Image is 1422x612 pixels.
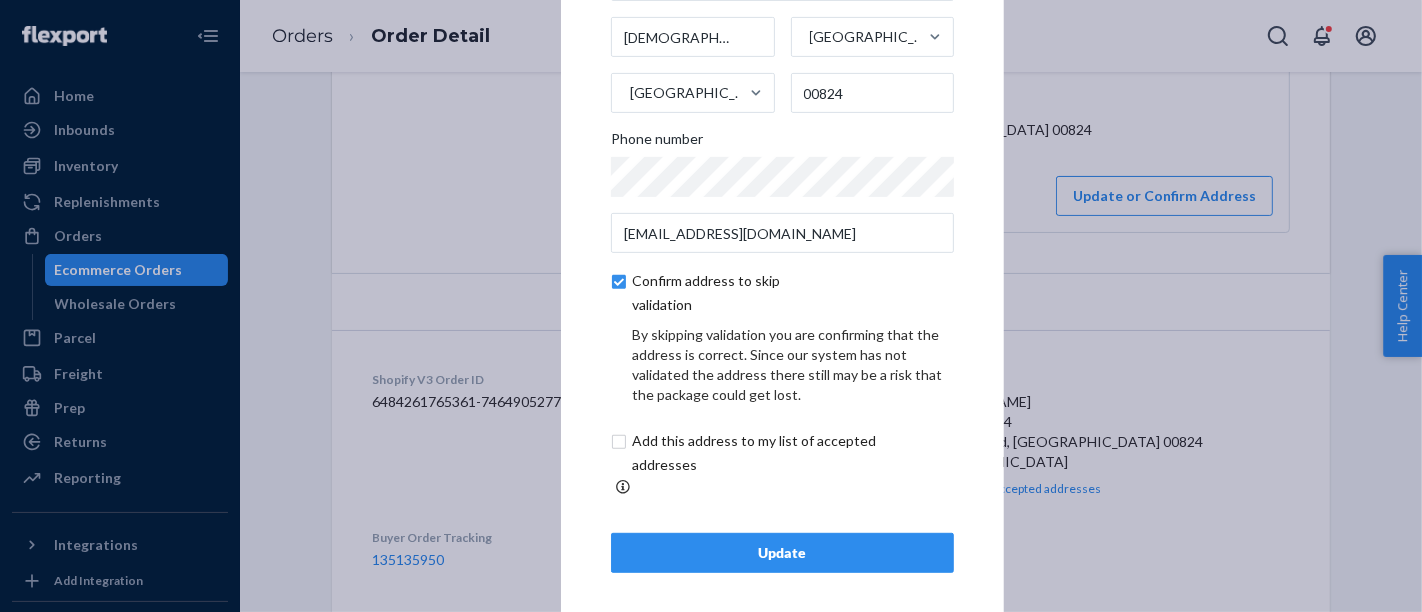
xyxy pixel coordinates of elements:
div: By skipping validation you are confirming that the address is correct. Since our system has not v... [632,325,954,405]
div: Update [628,543,937,563]
input: ZIP Code [791,73,955,113]
input: City [611,17,775,57]
span: Phone number [611,129,703,157]
input: [GEOGRAPHIC_DATA] [628,73,630,113]
div: [GEOGRAPHIC_DATA] [630,83,748,103]
input: [GEOGRAPHIC_DATA] [808,17,810,57]
input: Email (Only Required for International) [611,213,954,253]
div: [GEOGRAPHIC_DATA] [810,27,928,47]
button: Update [611,533,954,573]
